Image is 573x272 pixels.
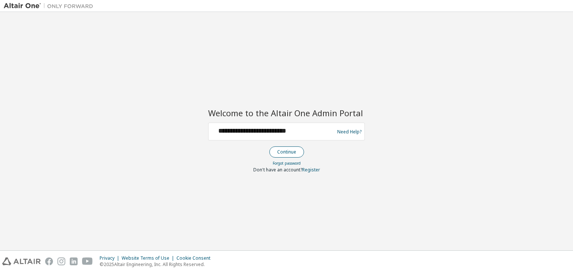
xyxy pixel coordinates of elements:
[253,167,302,173] span: Don't have an account?
[273,161,301,166] a: Forgot password
[4,2,97,10] img: Altair One
[100,255,122,261] div: Privacy
[176,255,215,261] div: Cookie Consent
[100,261,215,268] p: © 2025 Altair Engineering, Inc. All Rights Reserved.
[82,257,93,265] img: youtube.svg
[70,257,78,265] img: linkedin.svg
[57,257,65,265] img: instagram.svg
[122,255,176,261] div: Website Terms of Use
[208,108,365,118] h2: Welcome to the Altair One Admin Portal
[302,167,320,173] a: Register
[269,146,304,158] button: Continue
[2,257,41,265] img: altair_logo.svg
[45,257,53,265] img: facebook.svg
